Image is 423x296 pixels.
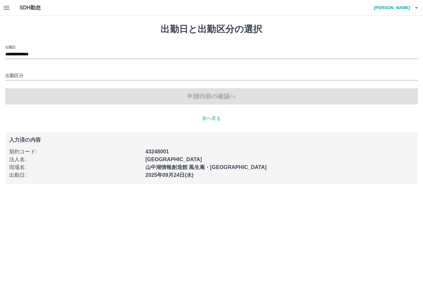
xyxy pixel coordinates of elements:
[9,156,142,163] p: 法人名 :
[145,172,194,178] b: 2025年09月24日(水)
[9,171,142,179] p: 出勤日 :
[9,148,142,156] p: 契約コード :
[5,45,16,49] label: 出勤日
[145,149,169,154] b: 43248001
[5,24,418,35] h1: 出勤日と出勤区分の選択
[9,137,414,143] p: 入力済の内容
[9,163,142,171] p: 現場名 :
[5,115,418,122] p: 前へ戻る
[145,157,202,162] b: [GEOGRAPHIC_DATA]
[145,164,267,170] b: 山中湖情報創造館 風生庵・[GEOGRAPHIC_DATA]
